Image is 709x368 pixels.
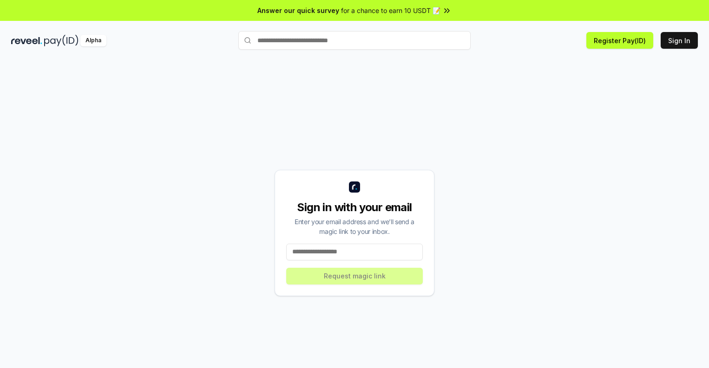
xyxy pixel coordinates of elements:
img: pay_id [44,35,79,46]
img: reveel_dark [11,35,42,46]
span: Answer our quick survey [257,6,339,15]
div: Enter your email address and we’ll send a magic link to your inbox. [286,217,423,236]
img: logo_small [349,181,360,193]
span: for a chance to earn 10 USDT 📝 [341,6,440,15]
button: Register Pay(ID) [586,32,653,49]
div: Alpha [80,35,106,46]
div: Sign in with your email [286,200,423,215]
button: Sign In [661,32,698,49]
